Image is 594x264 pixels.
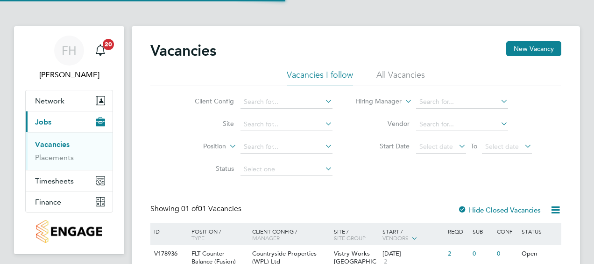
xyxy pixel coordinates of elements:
label: Client Config [180,97,234,105]
label: Vendor [356,119,410,128]
label: Hiring Manager [348,97,402,106]
span: Type [191,234,205,242]
input: Select one [240,163,332,176]
span: Manager [252,234,280,242]
div: 0 [470,245,495,263]
div: Status [519,223,560,239]
span: Fidel Hill [25,69,113,81]
input: Search for... [240,140,332,154]
button: Network [26,90,113,111]
input: Search for... [416,118,508,131]
div: Position / [184,223,250,246]
div: Showing [150,204,243,214]
input: Search for... [416,95,508,109]
span: 20 [103,39,114,50]
div: Site / [332,223,381,246]
div: [DATE] [382,250,443,258]
button: Timesheets [26,170,113,191]
div: Start / [380,223,445,247]
span: Jobs [35,117,51,126]
div: Jobs [26,132,113,170]
button: Finance [26,191,113,212]
a: FH[PERSON_NAME] [25,36,113,81]
nav: Main navigation [14,26,124,254]
div: Conf [495,223,519,239]
span: Select date [419,142,453,151]
label: Hide Closed Vacancies [458,205,541,214]
button: New Vacancy [506,41,561,56]
div: V178936 [152,245,184,263]
span: 01 Vacancies [181,204,241,213]
a: Go to home page [25,220,113,243]
img: countryside-properties-logo-retina.png [36,220,102,243]
input: Search for... [240,118,332,131]
label: Status [180,164,234,173]
a: Placements [35,153,74,162]
div: Client Config / [250,223,332,246]
div: ID [152,223,184,239]
div: 2 [445,245,470,263]
h2: Vacancies [150,41,216,60]
div: Open [519,245,560,263]
span: 01 of [181,204,198,213]
input: Search for... [240,95,332,109]
label: Site [180,119,234,128]
span: Select date [485,142,519,151]
li: All Vacancies [376,69,425,86]
label: Start Date [356,142,410,150]
span: Timesheets [35,176,74,185]
span: Network [35,96,64,105]
button: Jobs [26,111,113,132]
label: Position [172,142,226,151]
a: Vacancies [35,140,70,149]
span: Site Group [334,234,366,242]
div: Sub [470,223,495,239]
a: 20 [91,36,110,66]
span: Vendors [382,234,409,242]
span: To [468,140,480,152]
span: FH [62,44,77,57]
span: Finance [35,198,61,206]
div: 0 [495,245,519,263]
div: Reqd [445,223,470,239]
li: Vacancies I follow [287,69,353,86]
